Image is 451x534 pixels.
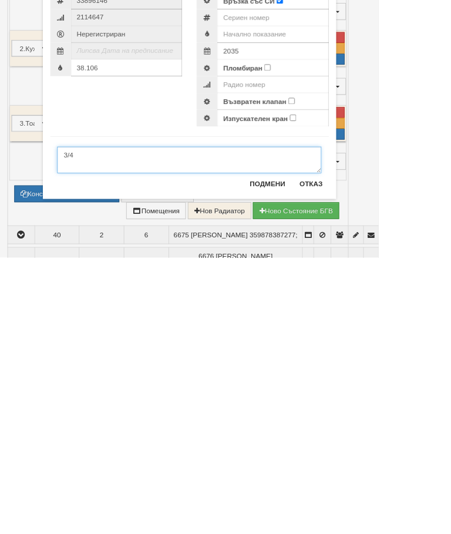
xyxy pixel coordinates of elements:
label: Пломбиран [266,303,312,314]
span: Подмяна [60,79,130,100]
span: Сериен номер [85,218,217,238]
input: Номер на протокол [85,100,217,120]
span: Водомер [85,198,217,218]
input: Последно показание [85,298,217,318]
button: Подмени [291,436,347,455]
button: Отказ [350,436,392,455]
label: АВТОМАТИЧНО ГЕНЕРИРАН [85,122,201,133]
input: Начално показание [259,258,392,278]
input: Радио номер [259,318,392,338]
span: Радио номер [85,238,217,258]
span: Нерегистриран [85,258,217,278]
input: Връзка със СИ [329,224,337,231]
input: Възвратен клапан [344,344,351,351]
input: Сериен номер [259,238,392,258]
label: Връзка със СИ [266,223,327,234]
h4: Текущо състояние [60,163,217,175]
span: Дистанционен [85,178,217,198]
input: Метрологична годност [259,278,392,298]
label: Възвратен клапан [266,342,341,354]
input: Дата на подмяна [259,100,392,120]
input: Изпускателен кран [345,364,353,371]
h4: Ново състояние [234,163,392,175]
select: Марка и Модел [259,178,392,198]
i: Липсва Дата на предписание [92,283,207,292]
input: Пломбиран [315,304,322,311]
label: Изпускателен кран [266,362,343,374]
